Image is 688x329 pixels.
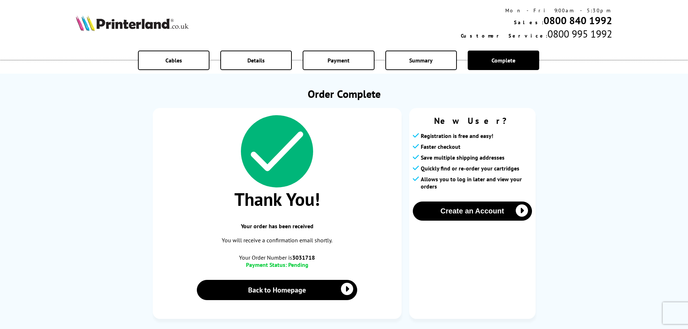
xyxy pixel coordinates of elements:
[421,143,460,150] span: Faster checkout
[153,87,536,101] h1: Order Complete
[288,261,308,268] span: Pending
[160,254,394,261] span: Your Order Number is
[76,15,189,31] img: Printerland Logo
[197,280,358,300] a: Back to Homepage
[421,176,532,190] span: Allows you to log in later and view your orders
[328,57,350,64] span: Payment
[421,165,519,172] span: Quickly find or re-order your cartridges
[514,19,544,26] span: Sales:
[544,14,612,27] a: 0800 840 1992
[160,187,394,211] span: Thank You!
[292,254,315,261] b: 3031718
[160,222,394,230] span: Your order has been received
[409,57,433,64] span: Summary
[413,202,532,221] button: Create an Account
[421,154,505,161] span: Save multiple shipping addresses
[247,57,265,64] span: Details
[246,261,287,268] span: Payment Status:
[548,27,612,40] span: 0800 995 1992
[421,132,493,139] span: Registration is free and easy!
[461,7,612,14] div: Mon - Fri 9:00am - 5:30pm
[160,235,394,245] p: You will receive a confirmation email shortly.
[461,33,548,39] span: Customer Service:
[165,57,182,64] span: Cables
[492,57,515,64] span: Complete
[413,115,532,126] span: New User?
